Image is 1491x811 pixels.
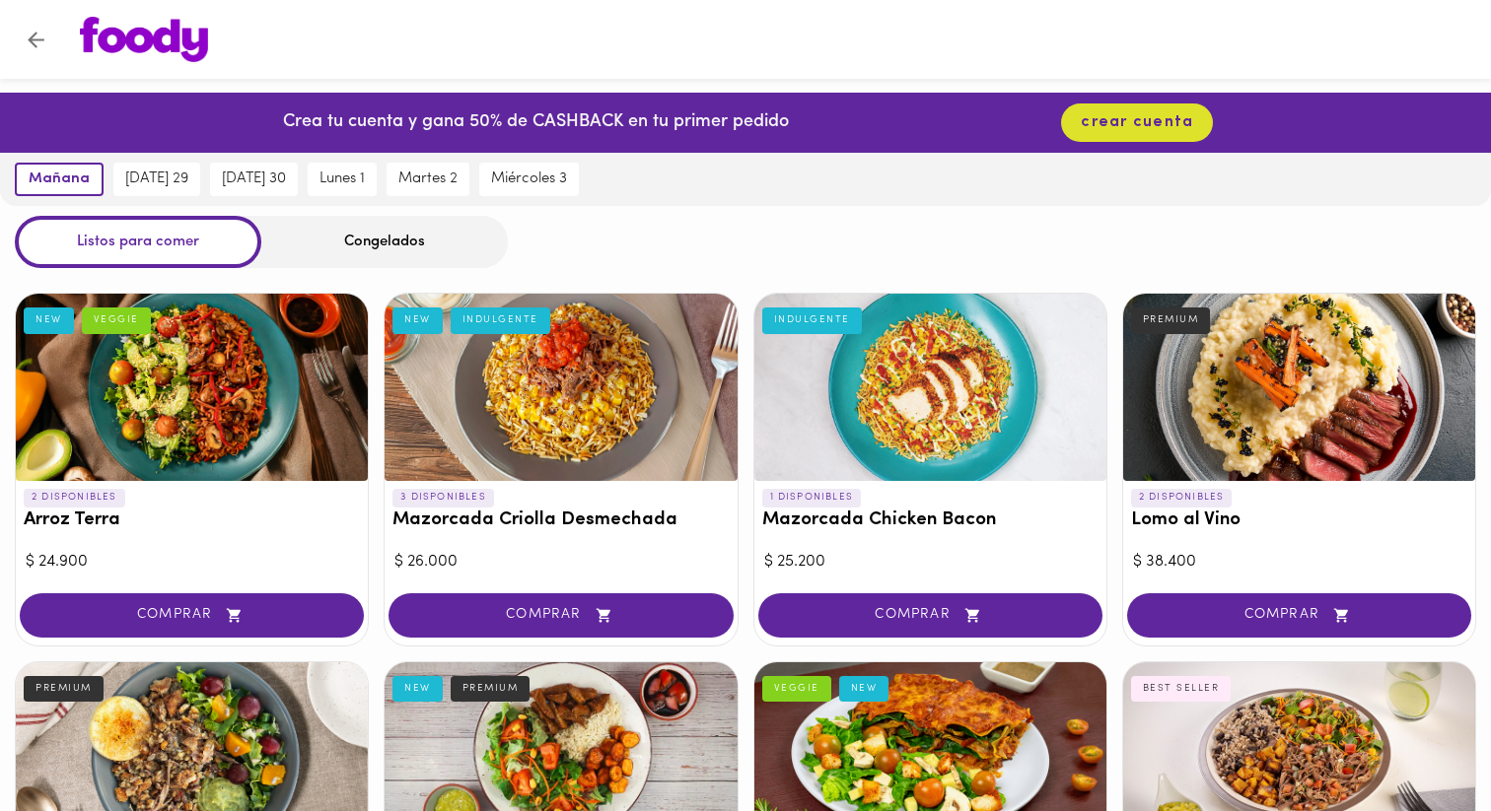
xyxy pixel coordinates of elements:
[12,16,60,64] button: Volver
[1061,103,1213,142] button: crear cuenta
[1131,676,1232,702] div: BEST SELLER
[15,216,261,268] div: Listos para comer
[839,676,889,702] div: NEW
[210,163,298,196] button: [DATE] 30
[1152,607,1447,624] span: COMPRAR
[392,489,494,507] p: 3 DISPONIBLES
[29,170,90,188] span: mañana
[764,551,1097,574] div: $ 25.200
[1377,697,1471,791] iframe: Messagebird Livechat Widget
[20,593,364,638] button: COMPRAR
[754,294,1106,481] div: Mazorcada Chicken Bacon
[392,676,443,702] div: NEW
[1131,510,1467,531] h3: Lomo al Vino
[24,489,125,507] p: 2 DISPONIBLES
[387,163,469,196] button: martes 2
[16,294,368,481] div: Arroz Terra
[389,593,733,638] button: COMPRAR
[783,607,1078,624] span: COMPRAR
[1131,489,1233,507] p: 2 DISPONIBLES
[308,163,377,196] button: lunes 1
[1127,593,1471,638] button: COMPRAR
[413,607,708,624] span: COMPRAR
[1131,307,1211,333] div: PREMIUM
[758,593,1102,638] button: COMPRAR
[762,510,1099,531] h3: Mazorcada Chicken Bacon
[1081,113,1193,132] span: crear cuenta
[222,170,286,188] span: [DATE] 30
[1123,294,1475,481] div: Lomo al Vino
[451,307,550,333] div: INDULGENTE
[82,307,151,333] div: VEGGIE
[283,110,789,136] p: Crea tu cuenta y gana 50% de CASHBACK en tu primer pedido
[24,307,74,333] div: NEW
[762,489,862,507] p: 1 DISPONIBLES
[491,170,567,188] span: miércoles 3
[392,307,443,333] div: NEW
[394,551,727,574] div: $ 26.000
[24,676,104,702] div: PREMIUM
[1133,551,1465,574] div: $ 38.400
[392,510,729,531] h3: Mazorcada Criolla Desmechada
[762,676,831,702] div: VEGGIE
[26,551,358,574] div: $ 24.900
[15,163,104,196] button: mañana
[762,307,862,333] div: INDULGENTE
[113,163,200,196] button: [DATE] 29
[80,17,208,62] img: logo.png
[24,510,360,531] h3: Arroz Terra
[125,170,188,188] span: [DATE] 29
[44,607,339,624] span: COMPRAR
[385,294,737,481] div: Mazorcada Criolla Desmechada
[261,216,508,268] div: Congelados
[319,170,365,188] span: lunes 1
[398,170,458,188] span: martes 2
[479,163,579,196] button: miércoles 3
[451,676,531,702] div: PREMIUM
